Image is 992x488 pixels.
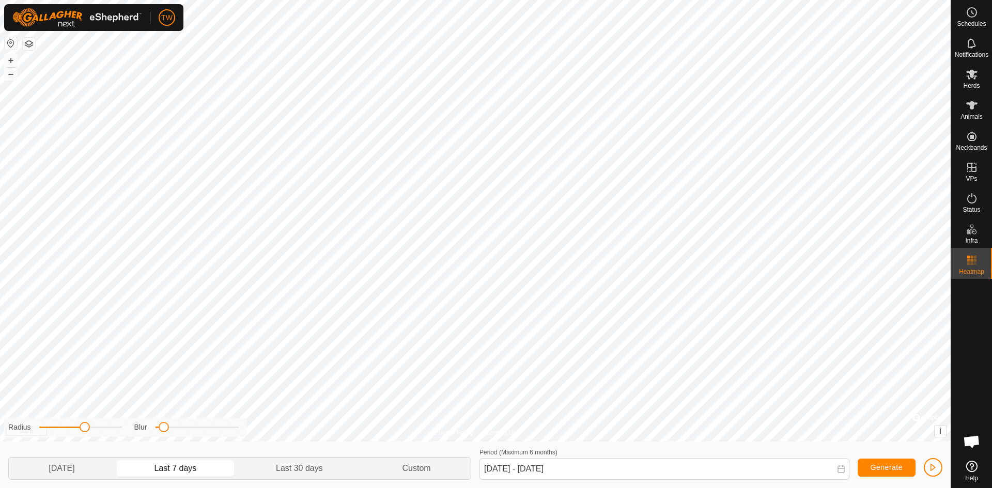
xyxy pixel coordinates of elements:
a: Help [951,456,992,485]
span: Herds [963,83,980,89]
span: i [939,427,941,435]
span: Last 30 days [276,462,323,475]
span: Schedules [957,21,986,27]
span: Help [965,475,978,481]
a: Privacy Policy [435,428,473,437]
span: Custom [402,462,431,475]
button: Map Layers [23,38,35,50]
label: Period (Maximum 6 months) [479,449,557,456]
span: Neckbands [956,145,987,151]
label: Radius [8,422,31,433]
span: Notifications [955,52,988,58]
span: [DATE] [49,462,74,475]
button: Generate [858,459,916,477]
label: Blur [134,422,147,433]
span: Animals [960,114,983,120]
button: i [935,426,946,437]
button: Reset Map [5,37,17,50]
span: Heatmap [959,269,984,275]
span: VPs [966,176,977,182]
span: Status [963,207,980,213]
img: Gallagher Logo [12,8,142,27]
span: Last 7 days [154,462,196,475]
span: TW [161,12,173,23]
span: Generate [871,463,903,471]
div: Open chat [956,426,987,457]
button: + [5,54,17,67]
button: – [5,68,17,80]
span: Infra [965,238,978,244]
a: Contact Us [486,428,516,437]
